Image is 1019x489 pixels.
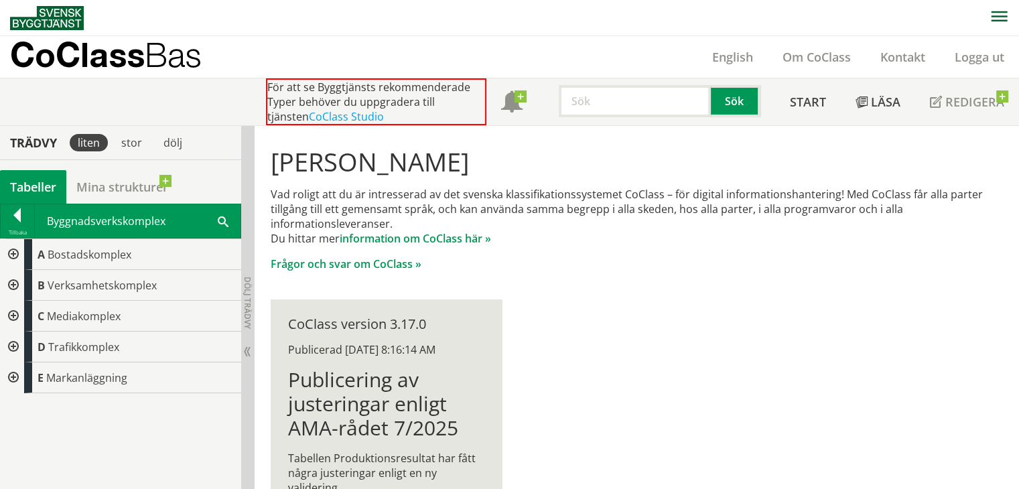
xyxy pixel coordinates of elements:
[38,340,46,354] span: D
[38,247,45,262] span: A
[218,214,228,228] span: Sök i tabellen
[866,49,940,65] a: Kontakt
[48,340,119,354] span: Trafikkomplex
[271,257,421,271] a: Frågor och svar om CoClass »
[3,135,64,150] div: Trädvy
[945,94,1004,110] span: Redigera
[48,278,157,293] span: Verksamhetskomplex
[271,147,1004,176] h1: [PERSON_NAME]
[711,85,760,117] button: Sök
[340,231,491,246] a: information om CoClass här »
[242,277,253,329] span: Dölj trädvy
[10,6,84,30] img: Svensk Byggtjänst
[288,317,485,332] div: CoClass version 3.17.0
[10,36,230,78] a: CoClassBas
[266,78,486,125] div: För att se Byggtjänsts rekommenderade Typer behöver du uppgradera till tjänsten
[38,309,44,324] span: C
[940,49,1019,65] a: Logga ut
[145,35,202,74] span: Bas
[768,49,866,65] a: Om CoClass
[288,342,485,357] div: Publicerad [DATE] 8:16:14 AM
[501,92,523,114] span: Notifikationer
[1,227,34,238] div: Tillbaka
[271,187,1004,246] p: Vad roligt att du är intresserad av det svenska klassifikationssystemet CoClass – för digital inf...
[47,309,121,324] span: Mediakomplex
[35,204,241,238] div: Byggnadsverkskomplex
[48,247,131,262] span: Bostadskomplex
[790,94,826,110] span: Start
[775,78,841,125] a: Start
[559,85,711,117] input: Sök
[915,78,1019,125] a: Redigera
[10,47,202,62] p: CoClass
[70,134,108,151] div: liten
[113,134,150,151] div: stor
[841,78,915,125] a: Läsa
[155,134,190,151] div: dölj
[46,370,127,385] span: Markanläggning
[66,170,178,204] a: Mina strukturer
[697,49,768,65] a: English
[38,370,44,385] span: E
[309,109,384,124] a: CoClass Studio
[871,94,900,110] span: Läsa
[38,278,45,293] span: B
[288,368,485,440] h1: Publicering av justeringar enligt AMA-rådet 7/2025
